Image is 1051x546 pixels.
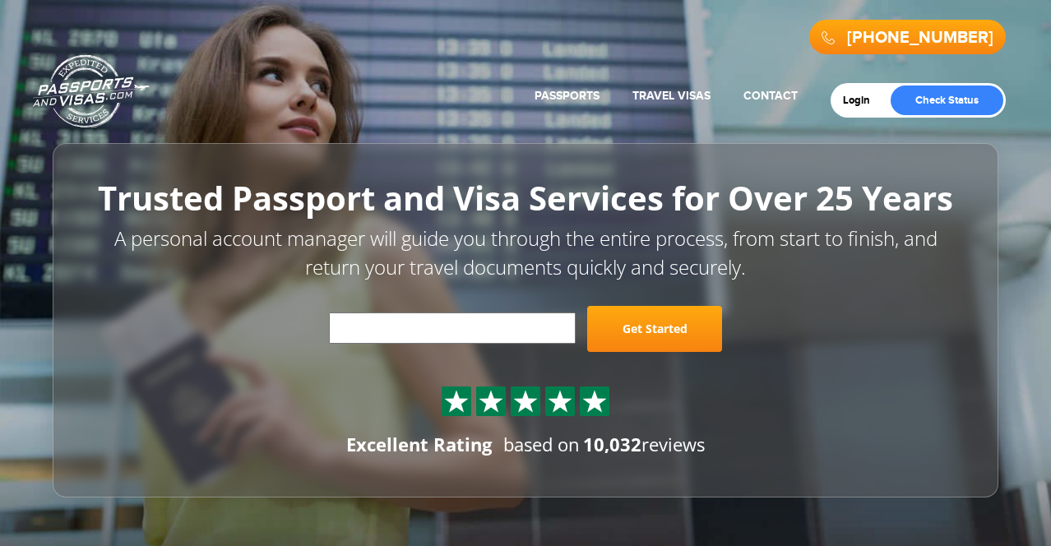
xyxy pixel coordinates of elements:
[847,28,993,48] a: [PHONE_NUMBER]
[90,224,961,281] p: A personal account manager will guide you through the entire process, from start to finish, and r...
[503,432,580,456] span: based on
[587,306,722,352] a: Get Started
[843,94,882,107] a: Login
[513,389,538,414] img: Sprite St
[632,89,711,103] a: Travel Visas
[583,432,705,456] span: reviews
[33,54,150,128] a: Passports & [DOMAIN_NAME]
[479,389,503,414] img: Sprite St
[891,86,1003,115] a: Check Status
[535,89,600,103] a: Passports
[583,432,641,456] strong: 10,032
[444,389,469,414] img: Sprite St
[548,389,572,414] img: Sprite St
[743,89,798,103] a: Contact
[346,432,492,457] div: Excellent Rating
[582,389,607,414] img: Sprite St
[90,180,961,216] h1: Trusted Passport and Visa Services for Over 25 Years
